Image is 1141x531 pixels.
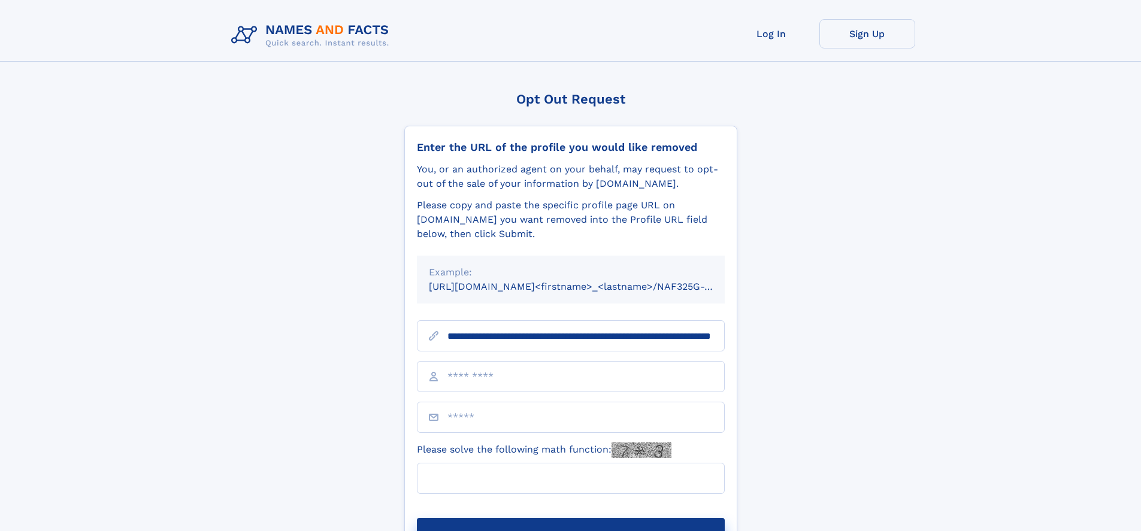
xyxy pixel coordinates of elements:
[404,92,737,107] div: Opt Out Request
[417,198,725,241] div: Please copy and paste the specific profile page URL on [DOMAIN_NAME] you want removed into the Pr...
[724,19,819,48] a: Log In
[429,265,713,280] div: Example:
[417,442,671,458] label: Please solve the following math function:
[417,141,725,154] div: Enter the URL of the profile you would like removed
[417,162,725,191] div: You, or an authorized agent on your behalf, may request to opt-out of the sale of your informatio...
[226,19,399,51] img: Logo Names and Facts
[819,19,915,48] a: Sign Up
[429,281,747,292] small: [URL][DOMAIN_NAME]<firstname>_<lastname>/NAF325G-xxxxxxxx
